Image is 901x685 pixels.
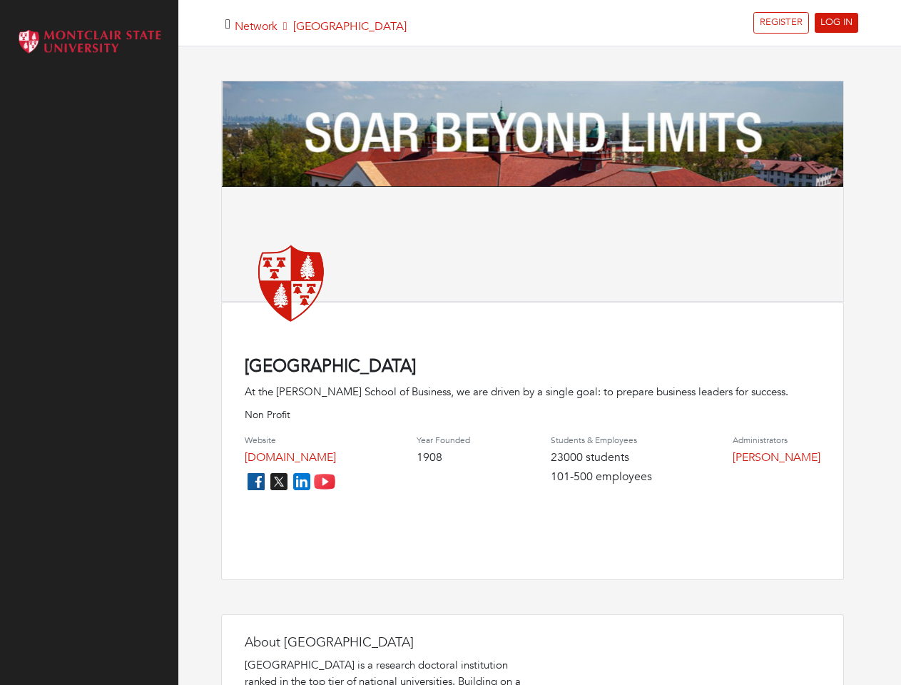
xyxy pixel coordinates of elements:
img: Montclair%20Banner.png [222,81,843,188]
h4: 23000 students [551,451,652,465]
img: linkedin_icon-84db3ca265f4ac0988026744a78baded5d6ee8239146f80404fb69c9eee6e8e7.png [290,470,313,493]
h4: Administrators [733,435,820,445]
h4: Website [245,435,336,445]
img: Montclair_logo.png [14,25,164,59]
img: twitter_icon-7d0bafdc4ccc1285aa2013833b377ca91d92330db209b8298ca96278571368c9.png [268,470,290,493]
h5: [GEOGRAPHIC_DATA] [235,20,407,34]
img: facebook_icon-256f8dfc8812ddc1b8eade64b8eafd8a868ed32f90a8d2bb44f507e1979dbc24.png [245,470,268,493]
h4: 1908 [417,451,470,465]
a: REGISTER [753,12,809,34]
h4: Year Founded [417,435,470,445]
a: [DOMAIN_NAME] [245,450,336,465]
div: At the [PERSON_NAME] School of Business, we are driven by a single goal: to prepare business lead... [245,384,820,400]
img: montclair-state-university.png [245,235,337,328]
a: LOG IN [815,13,858,33]
a: [PERSON_NAME] [733,450,820,465]
img: youtube_icon-fc3c61c8c22f3cdcae68f2f17984f5f016928f0ca0694dd5da90beefb88aa45e.png [313,470,336,493]
p: Non Profit [245,407,820,422]
h4: About [GEOGRAPHIC_DATA] [245,635,530,651]
h4: 101-500 employees [551,470,652,484]
h4: [GEOGRAPHIC_DATA] [245,357,820,377]
h4: Students & Employees [551,435,652,445]
a: Network [235,19,278,34]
